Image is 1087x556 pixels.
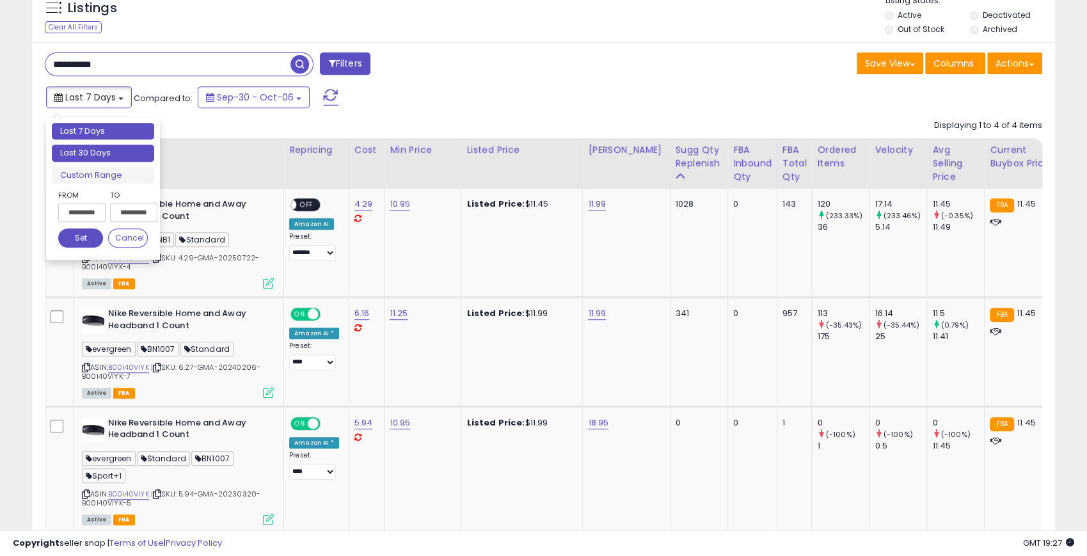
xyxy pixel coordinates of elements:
[932,440,984,452] div: 11.45
[990,308,1013,322] small: FBA
[857,52,923,74] button: Save View
[319,418,339,429] span: OFF
[65,91,116,104] span: Last 7 Days
[990,417,1013,431] small: FBA
[817,198,869,210] div: 120
[108,198,264,225] b: Nike Reversible Home and Away Headband 1 Count
[875,143,921,157] div: Velocity
[134,92,193,104] span: Compared to:
[676,417,718,429] div: 0
[289,143,344,157] div: Repricing
[52,167,154,184] li: Custom Range
[1017,307,1036,319] span: 11.45
[466,417,525,429] b: Listed Price:
[289,218,334,230] div: Amazon AI
[319,309,339,320] span: OFF
[354,417,373,429] a: 5.94
[817,143,864,170] div: Ordered Items
[390,417,410,429] a: 10.95
[898,10,921,20] label: Active
[82,489,260,508] span: | SKU: 5.94-GMA-20230320-B00I40VIYK-5
[588,417,608,429] a: 18.95
[13,537,60,549] strong: Copyright
[82,417,105,443] img: 31iJ8bpT0hL._SL40_.jpg
[817,221,869,233] div: 36
[354,307,370,320] a: 6.16
[983,10,1031,20] label: Deactivated
[466,198,525,210] b: Listed Price:
[588,198,606,210] a: 11.99
[884,320,919,330] small: (-35.44%)
[782,417,802,429] div: 1
[82,308,274,397] div: ASIN:
[817,440,869,452] div: 1
[670,138,728,189] th: Please note that this number is a calculation based on your required days of coverage and your ve...
[466,198,573,210] div: $11.45
[137,342,179,356] span: BN1007
[676,308,718,319] div: 341
[108,489,149,500] a: B00I40VIYK
[983,24,1017,35] label: Archived
[817,308,869,319] div: 113
[82,308,105,333] img: 31iJ8bpT0hL._SL40_.jpg
[137,451,190,466] span: Standard
[82,198,274,287] div: ASIN:
[733,143,772,184] div: FBA inbound Qty
[58,228,103,248] button: Set
[354,143,379,157] div: Cost
[875,417,926,429] div: 0
[934,120,1042,132] div: Displaying 1 to 4 of 4 items
[82,514,111,525] span: All listings currently available for purchase on Amazon
[932,198,984,210] div: 11.45
[354,198,373,210] a: 4.29
[733,308,767,319] div: 0
[875,221,926,233] div: 5.14
[52,145,154,162] li: Last 30 Days
[875,308,926,319] div: 16.14
[217,91,294,104] span: Sep-30 - Oct-06
[733,417,767,429] div: 0
[932,221,984,233] div: 11.49
[941,320,969,330] small: (0.79%)
[932,417,984,429] div: 0
[466,308,573,319] div: $11.99
[1023,537,1074,549] span: 2025-10-14 19:27 GMT
[932,143,979,184] div: Avg Selling Price
[390,198,410,210] a: 10.95
[45,21,102,33] div: Clear All Filters
[588,143,664,157] div: [PERSON_NAME]
[58,189,103,202] label: From
[990,198,1013,212] small: FBA
[466,417,573,429] div: $11.99
[289,451,339,480] div: Preset:
[46,86,132,108] button: Last 7 Days
[466,307,525,319] b: Listed Price:
[884,429,913,440] small: (-100%)
[782,143,807,184] div: FBA Total Qty
[79,143,278,157] div: Title
[113,388,135,399] span: FBA
[1017,417,1036,429] span: 11.45
[884,210,921,221] small: (233.46%)
[782,198,802,210] div: 143
[733,198,767,210] div: 0
[113,514,135,525] span: FBA
[826,429,855,440] small: (-100%)
[82,342,136,356] span: evergreen
[1017,198,1036,210] span: 11.45
[180,342,234,356] span: Standard
[198,86,310,108] button: Sep-30 - Oct-06
[941,210,973,221] small: (-0.35%)
[875,331,926,342] div: 25
[320,52,370,75] button: Filters
[932,331,984,342] div: 11.41
[390,307,408,320] a: 11.25
[82,451,136,466] span: evergreen
[941,429,971,440] small: (-100%)
[782,308,802,319] div: 957
[108,417,264,444] b: Nike Reversible Home and Away Headband 1 Count
[676,198,718,210] div: 1028
[676,143,723,170] div: Sugg Qty Replenish
[289,342,339,370] div: Preset:
[82,362,260,381] span: | SKU: 6.27-GMA-20240206-B00I40VIYK-7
